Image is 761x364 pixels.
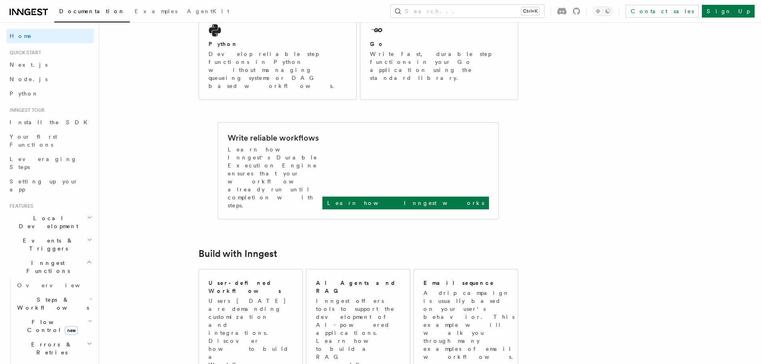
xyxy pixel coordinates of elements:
[14,296,89,312] span: Steps & Workflows
[6,211,94,233] button: Local Development
[6,233,94,256] button: Events & Triggers
[182,2,234,22] a: AgentKit
[228,132,319,143] h2: Write reliable workflows
[14,337,94,360] button: Errors & Retries
[10,178,78,193] span: Setting up your app
[6,214,87,230] span: Local Development
[370,50,508,82] p: Write fast, durable step functions in your Go application using the standard library.
[6,203,33,209] span: Features
[702,5,755,18] a: Sign Up
[6,256,94,278] button: Inngest Functions
[10,119,92,125] span: Install the SDK
[209,50,347,90] p: Develop reliable step functions in Python without managing queueing systems or DAG based workflows.
[316,279,401,295] h2: AI Agents and RAG
[6,107,45,113] span: Inngest tour
[6,86,94,101] a: Python
[423,279,495,287] h2: Email sequence
[10,76,48,82] span: Node.js
[209,40,238,48] h2: Python
[14,340,87,356] span: Errors & Retries
[6,50,41,56] span: Quick start
[14,318,88,334] span: Flow Control
[10,133,57,148] span: Your first Functions
[423,289,518,361] p: A drip campaign is usually based on your user's behavior. This example will walk you through many...
[65,326,78,335] span: new
[17,282,99,288] span: Overview
[593,6,612,16] button: Toggle dark mode
[391,5,544,18] button: Search...Ctrl+K
[14,315,94,337] button: Flow Controlnew
[6,259,86,275] span: Inngest Functions
[6,72,94,86] a: Node.js
[6,237,87,253] span: Events & Triggers
[228,145,322,209] p: Learn how Inngest's Durable Execution Engine ensures that your workflow already run until complet...
[209,279,293,295] h2: User-defined Workflows
[10,156,77,170] span: Leveraging Steps
[327,199,484,207] p: Learn how Inngest works
[626,5,699,18] a: Contact sales
[521,7,539,15] kbd: Ctrl+K
[6,29,94,43] a: Home
[54,2,130,22] a: Documentation
[370,40,384,48] h2: Go
[6,174,94,197] a: Setting up your app
[187,8,229,14] span: AgentKit
[59,8,125,14] span: Documentation
[6,152,94,174] a: Leveraging Steps
[130,2,182,22] a: Examples
[6,58,94,72] a: Next.js
[199,248,277,259] a: Build with Inngest
[14,278,94,292] a: Overview
[10,32,32,40] span: Home
[6,115,94,129] a: Install the SDK
[360,12,518,100] a: GoWrite fast, durable step functions in your Go application using the standard library.
[14,292,94,315] button: Steps & Workflows
[199,12,357,100] a: PythonDevelop reliable step functions in Python without managing queueing systems or DAG based wo...
[10,90,39,97] span: Python
[322,197,489,209] a: Learn how Inngest works
[135,8,177,14] span: Examples
[10,62,48,68] span: Next.js
[6,129,94,152] a: Your first Functions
